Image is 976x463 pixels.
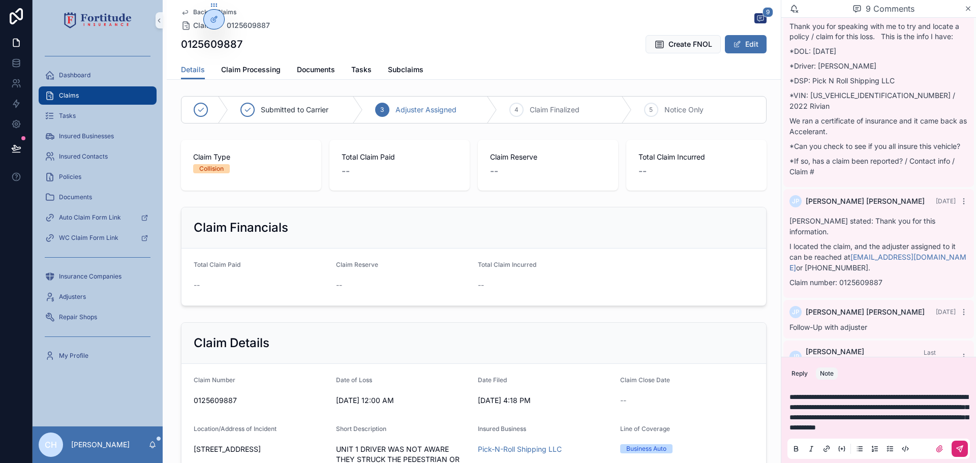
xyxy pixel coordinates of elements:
[478,395,612,406] span: [DATE] 4:18 PM
[806,347,924,367] span: [PERSON_NAME] [PERSON_NAME]
[762,7,773,17] span: 9
[638,152,754,162] span: Total Claim Incurred
[39,168,157,186] a: Policies
[59,173,81,181] span: Policies
[789,115,968,137] p: We ran a certificate of insurance and it came back as Accelerant.
[620,425,670,433] span: Line of Coverage
[620,376,670,384] span: Claim Close Date
[789,60,968,71] p: *Driver: [PERSON_NAME]
[71,440,130,450] p: [PERSON_NAME]
[221,60,281,81] a: Claim Processing
[725,35,767,53] button: Edit
[39,288,157,306] a: Adjusters
[936,308,956,316] span: [DATE]
[39,308,157,326] a: Repair Shops
[261,105,328,115] span: Submitted to Carrier
[194,261,240,268] span: Total Claim Paid
[789,75,968,86] p: *DSP: Pick N Roll Shipping LLC
[39,229,157,247] a: WC Claim Form Link
[193,152,309,162] span: Claim Type
[792,353,800,361] span: JP
[866,3,914,15] span: 9 Comments
[530,105,579,115] span: Claim Finalized
[478,280,484,290] span: --
[193,20,217,30] span: Claims
[336,280,342,290] span: --
[59,234,118,242] span: WC Claim Form Link
[342,152,457,162] span: Total Claim Paid
[620,395,626,406] span: --
[194,425,277,433] span: Location/Address of Incident
[181,37,242,51] h1: 0125609887
[221,65,281,75] span: Claim Processing
[789,141,968,151] p: *Can you check to see if you all insure this vehicle?
[789,241,968,273] p: I located the claim, and the adjuster assigned to it can be reached at or [PHONE_NUMBER].
[924,349,942,364] span: Last month
[64,12,132,28] img: App logo
[39,267,157,286] a: Insurance Companies
[478,261,536,268] span: Total Claim Incurred
[638,164,647,178] span: --
[59,193,92,201] span: Documents
[514,106,518,114] span: 4
[39,127,157,145] a: Insured Businesses
[336,376,372,384] span: Date of Loss
[668,39,712,49] span: Create FNOL
[297,65,335,75] span: Documents
[297,60,335,81] a: Documents
[490,164,498,178] span: --
[388,65,423,75] span: Subclaims
[336,395,470,406] span: [DATE] 12:00 AM
[820,369,834,378] div: Note
[199,164,224,173] div: Collision
[787,367,812,380] button: Reply
[336,261,378,268] span: Claim Reserve
[59,152,108,161] span: Insured Contacts
[789,90,968,111] p: *VIN: [US_VEHICLE_IDENTIFICATION_NUMBER] / 2022 Rivian
[478,444,562,454] span: Pick-N-Roll Shipping LLC
[388,60,423,81] a: Subclaims
[789,46,968,56] p: *DOL: [DATE]
[789,323,867,331] span: Follow-Up with adjuster
[816,367,838,380] button: Note
[342,164,350,178] span: --
[789,156,968,177] p: *If so, has a claim been reported? / Contact info / Claim #
[181,60,205,80] a: Details
[478,425,526,433] span: Insured Business
[395,105,456,115] span: Adjuster Assigned
[351,60,372,81] a: Tasks
[227,20,270,30] span: 0125609887
[789,215,968,237] p: [PERSON_NAME] stated: Thank you for this information.
[194,335,269,351] h2: Claim Details
[194,395,328,406] span: 0125609887
[806,196,925,206] span: [PERSON_NAME] [PERSON_NAME]
[59,132,114,140] span: Insured Businesses
[194,444,328,454] span: [STREET_ADDRESS]
[45,439,57,451] span: CH
[181,65,205,75] span: Details
[39,188,157,206] a: Documents
[936,197,956,205] span: [DATE]
[490,152,606,162] span: Claim Reserve
[806,307,925,317] span: [PERSON_NAME] [PERSON_NAME]
[336,425,386,433] span: Short Description
[664,105,704,115] span: Notice Only
[194,376,235,384] span: Claim Number
[478,376,507,384] span: Date Filed
[59,313,97,321] span: Repair Shops
[59,272,121,281] span: Insurance Companies
[792,197,800,205] span: JP
[59,352,88,360] span: My Profile
[181,8,236,16] a: Back to Claims
[380,106,384,114] span: 3
[39,147,157,166] a: Insured Contacts
[181,20,217,30] a: Claims
[754,13,767,25] button: 9
[39,66,157,84] a: Dashboard
[193,8,236,16] span: Back to Claims
[59,293,86,301] span: Adjusters
[789,253,966,272] a: [EMAIL_ADDRESS][DOMAIN_NAME]
[626,444,666,453] div: Business Auto
[39,208,157,227] a: Auto Claim Form Link
[59,213,121,222] span: Auto Claim Form Link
